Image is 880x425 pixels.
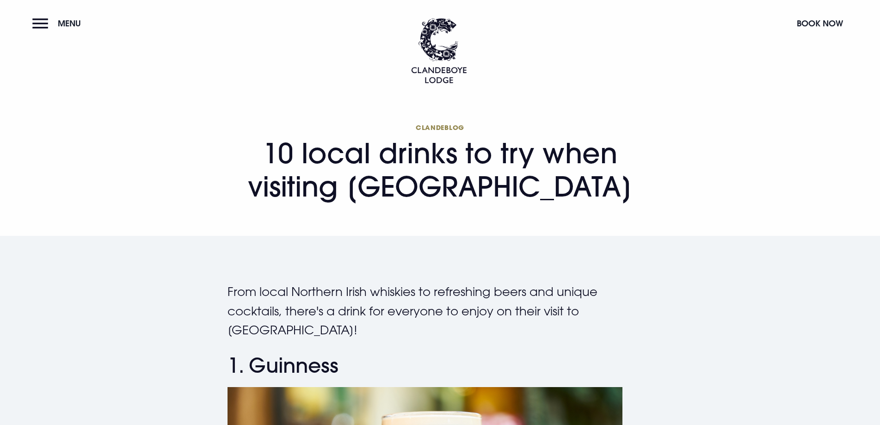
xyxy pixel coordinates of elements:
[58,18,81,29] span: Menu
[792,13,848,33] button: Book Now
[411,18,467,83] img: Clandeboye Lodge
[228,353,653,378] h2: 1. Guinness
[228,123,653,132] span: Clandeblog
[228,123,653,203] h1: 10 local drinks to try when visiting [GEOGRAPHIC_DATA]
[228,282,653,340] p: From local Northern Irish whiskies to refreshing beers and unique cocktails, there's a drink for ...
[32,13,86,33] button: Menu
